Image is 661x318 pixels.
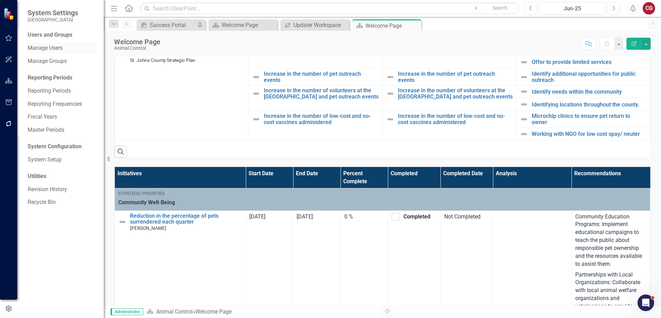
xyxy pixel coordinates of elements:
[222,21,276,29] div: Welcome Page
[252,115,260,123] img: Not Defined
[28,9,78,17] span: System Settings
[138,21,195,29] a: Success Portal
[282,21,348,29] a: Updater Workspace
[28,143,97,151] div: System Configuration
[28,74,97,82] div: Reporting Periods
[444,213,490,221] div: Not Completed
[118,199,646,207] span: Community Well-Being
[28,17,78,22] small: [GEOGRAPHIC_DATA]
[382,85,516,111] td: Double-Click to Edit Right Click for Context Menu
[382,111,516,140] td: Double-Click to Edit Right Click for Context Menu
[516,111,650,128] td: Double-Click to Edit Right Click for Context Menu
[398,71,513,83] a: Increase in the number of pet outreach events
[28,126,97,134] a: Master Periods
[532,71,646,83] a: Identify additional opportunities for public outreach
[520,87,528,96] img: Not Defined
[516,98,650,111] td: Double-Click to Edit Right Click for Context Menu
[643,2,655,15] button: CG
[130,57,195,63] span: St. Johns County Strategic Plan
[483,3,518,13] button: Search
[520,73,528,81] img: Not Defined
[532,102,646,108] a: Identifying locations throughout the county.
[398,87,513,100] a: Increase in the number of volunteers at the [GEOGRAPHIC_DATA] and pet outreach events
[28,31,97,39] div: Users and Groups
[114,46,160,51] div: Animal Control
[3,8,16,20] img: ClearPoint Strategy
[249,69,382,85] td: Double-Click to Edit Right Click for Context Menu
[520,100,528,109] img: Not Defined
[140,2,519,15] input: Search ClearPoint...
[210,21,276,29] a: Welcome Page
[28,44,97,52] a: Manage Users
[114,38,160,46] div: Welcome Page
[252,90,260,98] img: Not Defined
[386,90,394,98] img: Not Defined
[520,115,528,123] img: Not Defined
[118,218,127,226] img: Not Defined
[532,131,646,137] a: Working with NGO for low cost spay/ neuter
[195,308,232,315] div: Welcome Page
[252,73,260,81] img: Not Defined
[28,198,97,206] a: Recycle Bin
[118,190,646,197] div: Strategic Priorities
[532,113,646,125] a: Microchip clinics to ensure pet return to owner
[264,71,379,83] a: Increase in the number of pet outreach events
[111,308,143,315] span: Administrator
[516,128,650,140] td: Double-Click to Edit Right Click for Context Menu
[386,115,394,123] img: Not Defined
[249,111,382,140] td: Double-Click to Edit Right Click for Context Menu
[637,294,654,311] iframe: Intercom live chat
[516,56,650,69] td: Double-Click to Edit Right Click for Context Menu
[28,100,97,108] a: Reporting Frequencies
[115,188,650,211] td: Double-Click to Edit
[493,5,508,11] span: Search
[516,69,650,85] td: Double-Click to Edit Right Click for Context Menu
[130,226,166,231] small: [PERSON_NAME]
[532,89,646,95] a: Identify needs within the community
[382,69,516,85] td: Double-Click to Edit Right Click for Context Menu
[539,2,605,15] button: Jun-25
[28,172,97,180] div: Utilities
[386,73,394,81] img: Not Defined
[150,21,195,29] div: Success Portal
[28,87,97,95] a: Reporting Periods
[249,213,266,220] span: [DATE]
[294,21,348,29] div: Updater Workspace
[28,57,97,65] a: Manage Groups
[264,113,379,125] a: Increase in the number of low-cost and no-cost vaccines administered
[156,308,193,315] a: Animal Control
[130,213,242,225] a: Reduction in the percentage of pets surrendered each quarter
[542,4,603,13] div: Jun-25
[147,308,377,316] div: »
[520,130,528,138] img: Not Defined
[365,21,420,30] div: Welcome Page
[398,113,513,125] a: Increase in the number of low-cost and no-cost vaccines administered
[520,58,528,66] img: Not Defined
[344,213,384,221] div: 0 %
[115,30,249,140] td: Double-Click to Edit Right Click for Context Menu
[297,213,313,220] span: [DATE]
[28,186,97,194] a: Revision History
[28,156,97,164] a: System Setup
[249,85,382,111] td: Double-Click to Edit Right Click for Context Menu
[28,113,97,121] a: Fiscal Years
[516,85,650,98] td: Double-Click to Edit Right Click for Context Menu
[575,213,646,270] p: Community Education Programs: Implement educational campaigns to teach the public about responsib...
[532,59,646,65] a: Offer to provide limited services
[264,87,379,100] a: Increase in the number of volunteers at the [GEOGRAPHIC_DATA] and pet outreach events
